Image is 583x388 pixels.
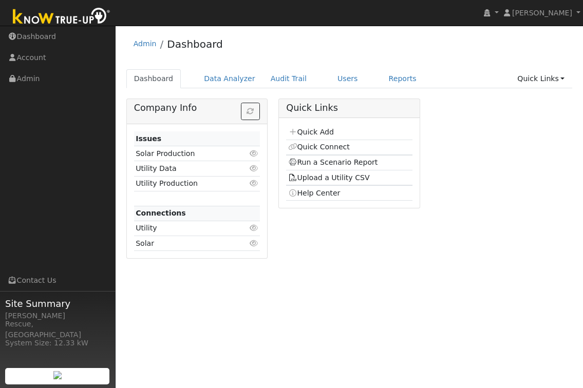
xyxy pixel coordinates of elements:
a: Reports [381,69,424,88]
strong: Connections [136,209,186,217]
td: Utility Data [134,161,240,176]
td: Solar [134,236,240,251]
strong: Issues [136,134,161,143]
a: Audit Trail [263,69,314,88]
a: Quick Links [510,69,572,88]
span: [PERSON_NAME] [512,9,572,17]
a: Quick Connect [288,143,350,151]
h5: Company Info [134,103,260,113]
i: Click to view [249,150,258,157]
i: Click to view [249,180,258,187]
a: Dashboard [126,69,181,88]
div: System Size: 12.33 kW [5,338,110,348]
span: Site Summary [5,297,110,311]
a: Quick Add [288,128,334,136]
td: Utility [134,221,240,236]
a: Users [330,69,366,88]
div: Rescue, [GEOGRAPHIC_DATA] [5,319,110,340]
a: Admin [134,40,157,48]
a: Upload a Utility CSV [288,173,370,182]
img: Know True-Up [8,6,116,29]
a: Dashboard [167,38,223,50]
i: Click to view [249,165,258,172]
div: [PERSON_NAME] [5,311,110,321]
i: Click to view [249,240,258,247]
td: Utility Production [134,176,240,191]
td: Solar Production [134,146,240,161]
i: Click to view [249,224,258,231]
a: Run a Scenario Report [288,158,378,166]
a: Help Center [288,189,341,197]
a: Data Analyzer [196,69,263,88]
h5: Quick Links [286,103,412,113]
img: retrieve [53,371,62,379]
